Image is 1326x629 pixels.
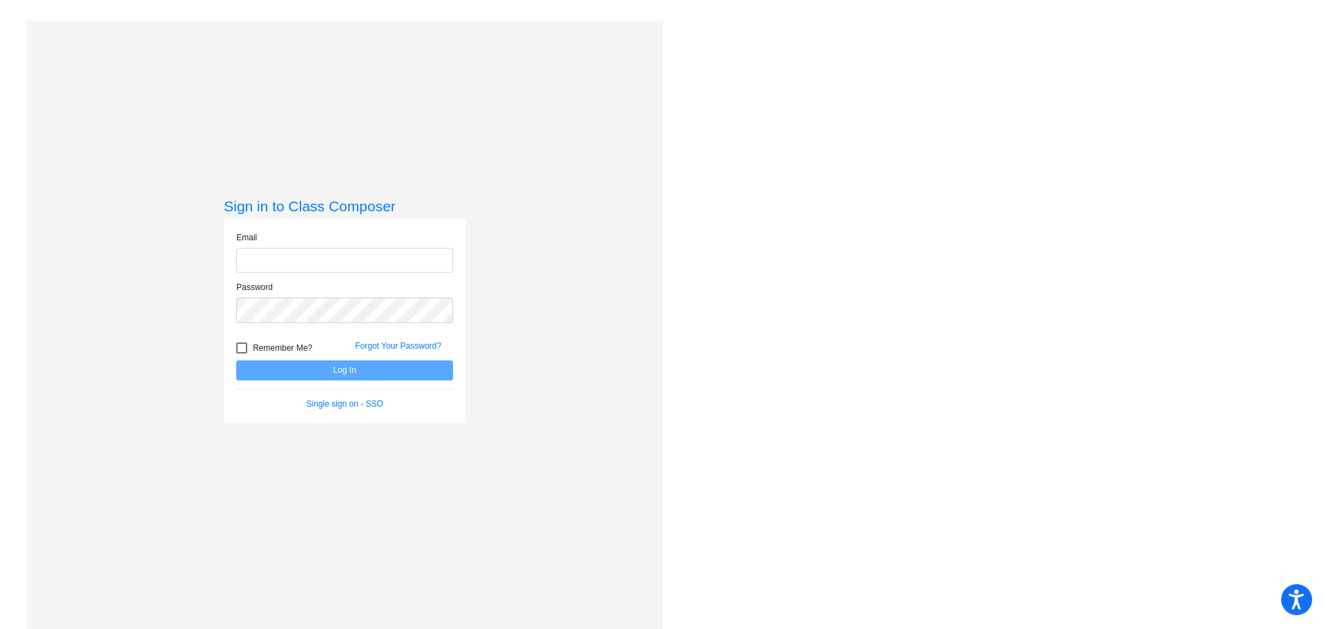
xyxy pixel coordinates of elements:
[307,399,383,409] a: Single sign on - SSO
[236,231,257,244] label: Email
[253,340,312,356] span: Remember Me?
[224,197,465,215] h3: Sign in to Class Composer
[236,281,273,293] label: Password
[355,341,441,351] a: Forgot Your Password?
[236,360,453,380] button: Log In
